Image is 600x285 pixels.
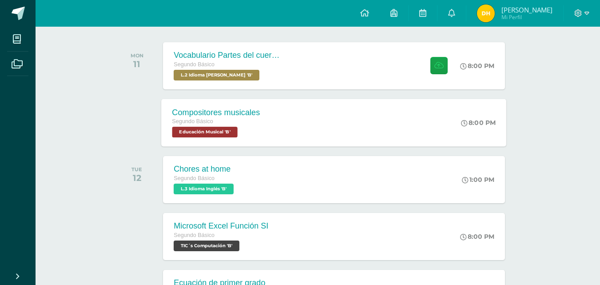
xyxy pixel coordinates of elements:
[501,13,552,21] span: Mi Perfil
[131,173,142,183] div: 12
[460,62,494,70] div: 8:00 PM
[174,51,280,60] div: Vocabulario Partes del cuerpo
[174,241,239,251] span: TIC´s Computación 'B'
[172,108,260,117] div: Compositores musicales
[174,165,236,174] div: Chores at home
[501,5,552,14] span: [PERSON_NAME]
[477,4,495,22] img: d9ccee0ca2db0f1535b9b3a302565e18.png
[461,119,496,127] div: 8:00 PM
[174,221,268,231] div: Microsoft Excel Función SI
[174,184,234,194] span: L.3 Idioma Inglés 'B'
[131,59,143,69] div: 11
[172,118,214,124] span: Segundo Básico
[460,233,494,241] div: 8:00 PM
[174,61,215,68] span: Segundo Básico
[174,232,215,238] span: Segundo Básico
[172,127,238,137] span: Educación Musical 'B'
[174,175,215,181] span: Segundo Básico
[174,70,259,80] span: L.2 Idioma Maya Kaqchikel 'B'
[131,52,143,59] div: MON
[462,176,494,184] div: 1:00 PM
[131,166,142,173] div: TUE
